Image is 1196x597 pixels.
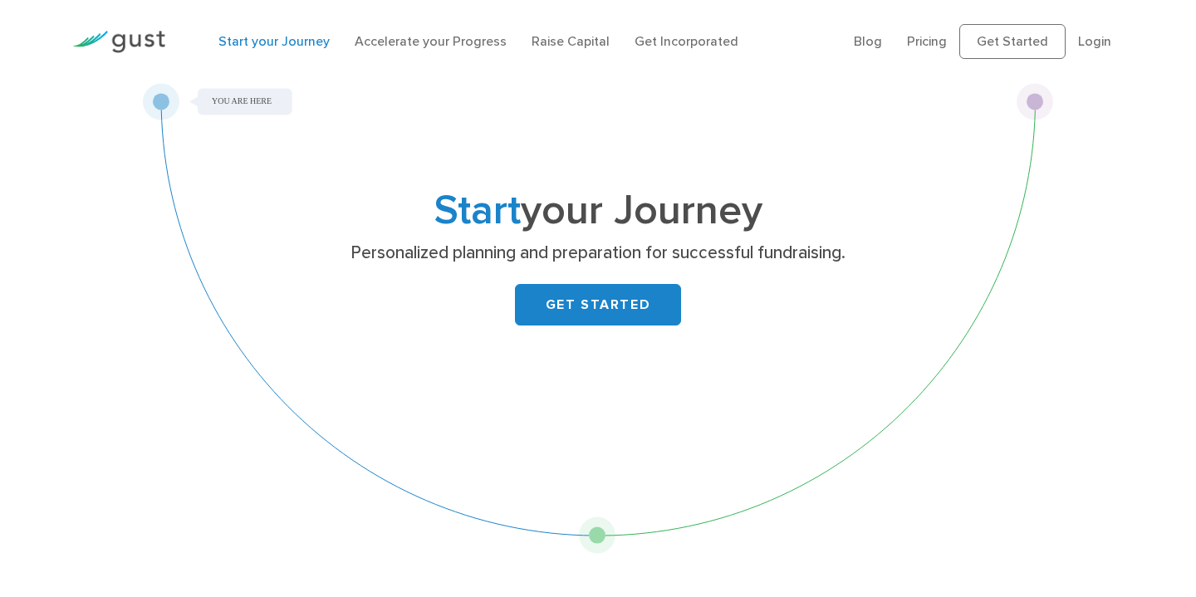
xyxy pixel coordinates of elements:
[515,284,681,325] a: GET STARTED
[635,33,738,49] a: Get Incorporated
[434,186,521,235] span: Start
[907,33,947,49] a: Pricing
[218,33,330,49] a: Start your Journey
[277,242,920,265] p: Personalized planning and preparation for successful fundraising.
[959,24,1066,59] a: Get Started
[854,33,882,49] a: Blog
[532,33,610,49] a: Raise Capital
[270,192,926,230] h1: your Journey
[355,33,507,49] a: Accelerate your Progress
[1078,33,1111,49] a: Login
[72,31,165,53] img: Gust Logo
